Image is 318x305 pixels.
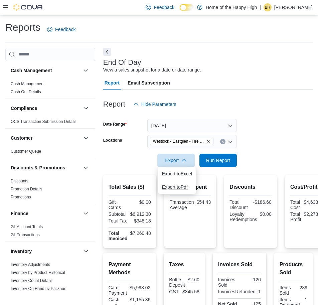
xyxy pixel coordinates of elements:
button: [DATE] [147,119,237,132]
div: $1,155.36 [130,297,150,302]
a: Cash Out Details [11,90,41,94]
div: Invoices Sold [218,277,238,288]
div: $6,912.30 [130,211,151,217]
span: Feedback [154,4,174,11]
div: Cash Management [5,80,95,99]
button: Finance [82,209,90,217]
h2: Discounts [229,183,272,191]
h3: Customer [11,135,32,141]
div: 126 [241,277,261,282]
a: GL Account Totals [11,224,43,229]
div: Bottle Deposit [169,277,185,288]
div: $348.18 [131,218,151,223]
div: Breanne Rothney [264,3,272,11]
div: 1 [258,289,261,294]
button: Compliance [11,105,81,112]
a: OCS Transaction Submission Details [11,119,76,124]
div: Discounts & Promotions [5,177,95,204]
a: Customer Queue [11,149,41,154]
button: Discounts & Promotions [11,164,81,171]
input: Dark Mode [180,4,194,11]
div: InvoicesRefunded [218,289,256,294]
button: Customer [11,135,81,141]
div: Total Profit [290,211,301,222]
div: Compliance [5,118,95,128]
span: Run Report [206,157,230,164]
button: Run Report [199,154,237,167]
div: Card Payment [109,285,127,296]
span: Westlock - Eastglen - Fire & Flower [150,138,213,145]
button: Hide Parameters [131,98,179,111]
div: Items Sold [280,285,292,296]
span: Discounts [11,178,28,184]
h3: Cash Management [11,67,52,74]
h2: Total Sales ($) [109,183,151,191]
button: Next [103,48,111,56]
button: Open list of options [227,139,233,144]
h3: Compliance [11,105,37,112]
h2: Payment Methods [109,261,151,277]
span: Cash Out Details [11,89,41,95]
button: Inventory [11,248,81,255]
div: Transaction Average [170,199,194,210]
div: $0.00 [131,199,151,205]
button: Clear input [220,139,225,144]
p: [PERSON_NAME] [274,3,313,11]
span: GL Transactions [11,232,40,238]
button: Cash Management [11,67,81,74]
a: Inventory by Product Historical [11,270,65,275]
button: Finance [11,210,81,217]
a: Feedback [44,23,78,36]
a: Inventory On Hand by Package [11,286,66,291]
div: GST [169,289,180,294]
button: Discounts & Promotions [82,164,90,172]
button: Inventory [82,247,90,255]
a: Inventory Adjustments [11,262,50,267]
a: Cash Management [11,82,44,86]
h2: Products Sold [280,261,307,277]
strong: Total Invoiced [109,231,128,241]
a: Discounts [11,179,28,183]
div: $2.60 [188,277,199,282]
label: Date Range [103,122,127,127]
div: $7,260.48 [130,231,151,236]
div: 1 [302,297,307,302]
button: Export [157,154,195,167]
div: Total Discount [229,199,249,210]
h1: Reports [5,21,40,34]
h3: End Of Day [103,58,141,66]
button: Cash Management [82,66,90,74]
span: Export [161,154,191,167]
span: Report [105,76,120,90]
button: Remove Westlock - Eastglen - Fire & Flower from selection in this group [206,139,210,143]
div: Loyalty Redemptions [229,211,257,222]
h2: Invoices Sold [218,261,261,269]
span: Export to Pdf [162,184,192,190]
button: Export toPdf [158,180,196,194]
p: | [260,3,261,11]
div: $0.00 [260,211,272,217]
div: Total Tax [109,218,129,223]
a: Inventory Count Details [11,278,52,283]
h2: Taxes [169,261,199,269]
h3: Report [103,100,125,108]
div: Customer [5,147,95,158]
div: Gift Cards [109,199,129,210]
label: Locations [103,138,122,143]
h3: Finance [11,210,28,217]
span: GL Account Totals [11,224,43,230]
span: Promotions [11,194,31,200]
span: Cash Management [11,81,44,87]
img: Cova [13,4,43,11]
a: GL Transactions [11,233,40,237]
div: View a sales snapshot for a date or date range. [103,66,201,73]
div: $5,998.02 [130,285,150,290]
button: Compliance [82,104,90,112]
span: BR [265,3,271,11]
span: Westlock - Eastglen - Fire & Flower [153,138,205,145]
a: Feedback [143,1,177,14]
